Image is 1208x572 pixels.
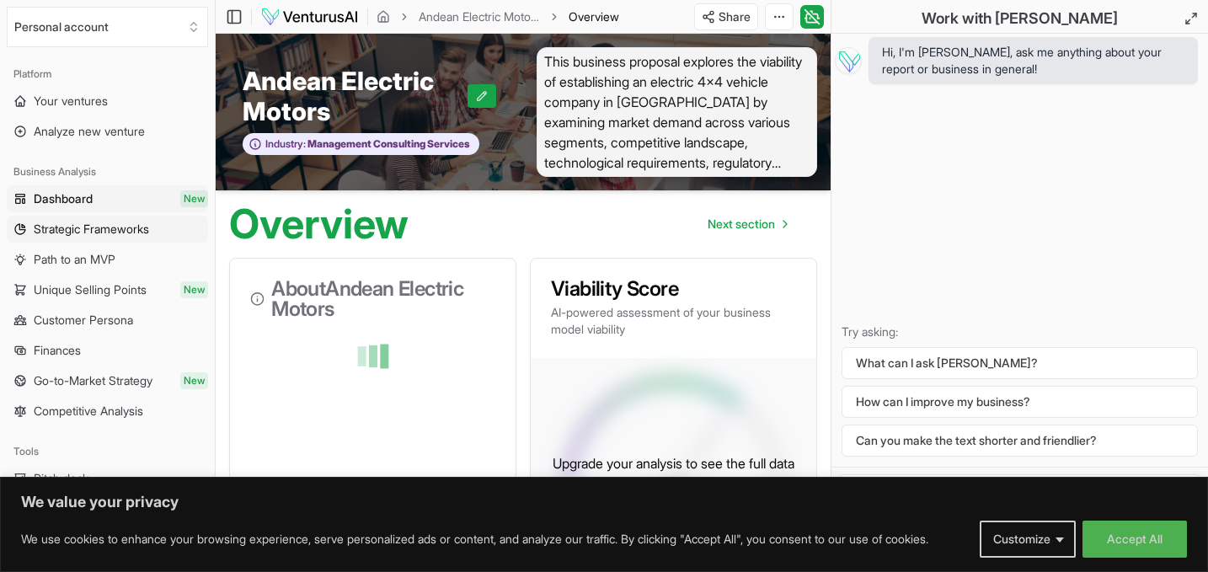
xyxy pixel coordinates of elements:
[34,190,93,207] span: Dashboard
[21,529,928,549] p: We use cookies to enhance your browsing experience, serve personalized ads or content, and analyz...
[34,123,145,140] span: Analyze new venture
[260,7,359,27] img: logo
[708,216,775,233] span: Next section
[551,304,796,338] p: AI-powered assessment of your business model viability
[180,281,208,298] span: New
[34,251,115,268] span: Path to an MVP
[7,337,208,364] a: Finances
[7,307,208,334] a: Customer Persona
[553,453,794,473] p: Upgrade your analysis to see the full data
[719,8,751,25] span: Share
[922,7,1118,30] h2: Work with [PERSON_NAME]
[250,279,495,319] h3: About Andean Electric Motors
[21,492,1187,512] p: We value your privacy
[265,137,306,151] span: Industry:
[551,279,796,299] h3: Viability Score
[7,438,208,465] div: Tools
[180,372,208,389] span: New
[7,118,208,145] a: Analyze new venture
[243,66,468,126] span: Andean Electric Motors
[7,276,208,303] a: Unique Selling PointsNew
[980,521,1076,558] button: Customize
[7,398,208,425] a: Competitive Analysis
[180,190,208,207] span: New
[569,8,619,25] span: Overview
[7,246,208,273] a: Path to an MVP
[34,470,88,487] span: Pitch deck
[842,386,1198,418] button: How can I improve my business?
[537,47,817,177] span: This business proposal explores the viability of establishing an electric 4x4 vehicle company in ...
[34,403,143,420] span: Competitive Analysis
[34,312,133,329] span: Customer Persona
[1082,521,1187,558] button: Accept All
[842,425,1198,457] button: Can you make the text shorter and friendlier?
[694,207,800,241] nav: pagination
[7,88,208,115] a: Your ventures
[842,323,1198,340] p: Try asking:
[694,207,800,241] a: Go to next page
[694,3,758,30] button: Share
[7,185,208,212] a: DashboardNew
[882,44,1184,78] span: Hi, I'm [PERSON_NAME], ask me anything about your report or business in general!
[243,133,479,156] button: Industry:Management Consulting Services
[842,347,1198,379] button: What can I ask [PERSON_NAME]?
[306,137,470,151] span: Management Consulting Services
[7,216,208,243] a: Strategic Frameworks
[835,47,862,74] img: Vera
[34,93,108,110] span: Your ventures
[7,465,208,492] a: Pitch deck
[34,372,152,389] span: Go-to-Market Strategy
[229,204,409,244] h1: Overview
[377,8,619,25] nav: breadcrumb
[7,158,208,185] div: Business Analysis
[419,8,540,25] a: Andean Electric Motors
[7,367,208,394] a: Go-to-Market StrategyNew
[7,7,208,47] button: Select an organization
[34,221,149,238] span: Strategic Frameworks
[34,281,147,298] span: Unique Selling Points
[7,61,208,88] div: Platform
[34,342,81,359] span: Finances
